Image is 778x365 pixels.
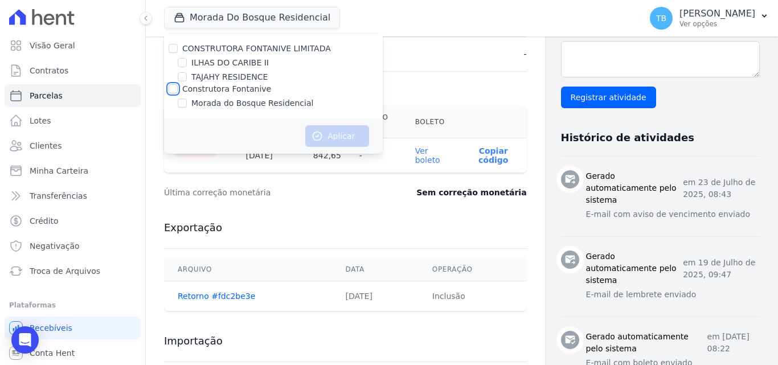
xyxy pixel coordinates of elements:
[30,90,63,101] span: Parcelas
[191,97,313,109] label: Morada do Bosque Residencial
[332,281,419,311] td: [DATE]
[5,235,141,257] a: Negativação
[305,125,369,147] button: Aplicar
[236,138,304,173] th: [DATE]
[30,115,51,126] span: Lotes
[586,289,760,301] p: E-mail de lembrete enviado
[679,8,755,19] p: [PERSON_NAME]
[5,260,141,282] a: Troca de Arquivos
[415,146,440,165] a: Ver boleto
[304,138,350,173] th: 842,65
[641,2,778,34] button: TB [PERSON_NAME] Ver opções
[5,210,141,232] a: Crédito
[30,215,59,227] span: Crédito
[350,138,406,173] th: -
[30,65,68,76] span: Contratos
[406,106,460,138] th: Boleto
[561,87,656,108] input: Registrar atividade
[419,281,527,311] td: Inclusão
[30,190,87,202] span: Transferências
[30,40,75,51] span: Visão Geral
[164,334,527,348] h3: Importação
[419,258,527,281] th: Operação
[5,134,141,157] a: Clientes
[416,187,526,198] dd: Sem correção monetária
[191,71,268,83] label: TAJAHY RESIDENCE
[30,265,100,277] span: Troca de Arquivos
[5,84,141,107] a: Parcelas
[469,146,518,165] button: Copiar código
[5,109,141,132] a: Lotes
[683,177,760,200] p: em 23 de Julho de 2025, 08:43
[178,292,255,301] a: Retorno #fdc2be3e
[679,19,755,28] p: Ver opções
[586,208,760,220] p: E-mail com aviso de vencimento enviado
[5,59,141,82] a: Contratos
[164,221,527,235] h3: Exportação
[5,34,141,57] a: Visão Geral
[707,331,760,355] p: em [DATE] 08:22
[191,57,269,69] label: ILHAS DO CARIBE II
[30,240,80,252] span: Negativação
[30,140,62,151] span: Clientes
[524,48,527,60] dd: -
[182,84,271,93] label: Construtora Fontanive
[5,317,141,339] a: Recebíveis
[586,331,707,355] h3: Gerado automaticamente pelo sistema
[586,251,683,286] h3: Gerado automaticamente pelo sistema
[586,170,683,206] h3: Gerado automaticamente pelo sistema
[164,7,340,28] button: Morada Do Bosque Residencial
[656,14,666,22] span: TB
[30,322,72,334] span: Recebíveis
[164,187,378,198] dt: Última correção monetária
[5,184,141,207] a: Transferências
[332,258,419,281] th: Data
[11,326,39,354] div: Open Intercom Messenger
[30,165,88,177] span: Minha Carteira
[182,44,331,53] label: CONSTRUTORA FONTANIVE LIMITADA
[9,298,136,312] div: Plataformas
[5,159,141,182] a: Minha Carteira
[683,257,760,281] p: em 19 de Julho de 2025, 09:47
[5,342,141,364] a: Conta Hent
[561,131,694,145] h3: Histórico de atividades
[30,347,75,359] span: Conta Hent
[164,258,332,281] th: Arquivo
